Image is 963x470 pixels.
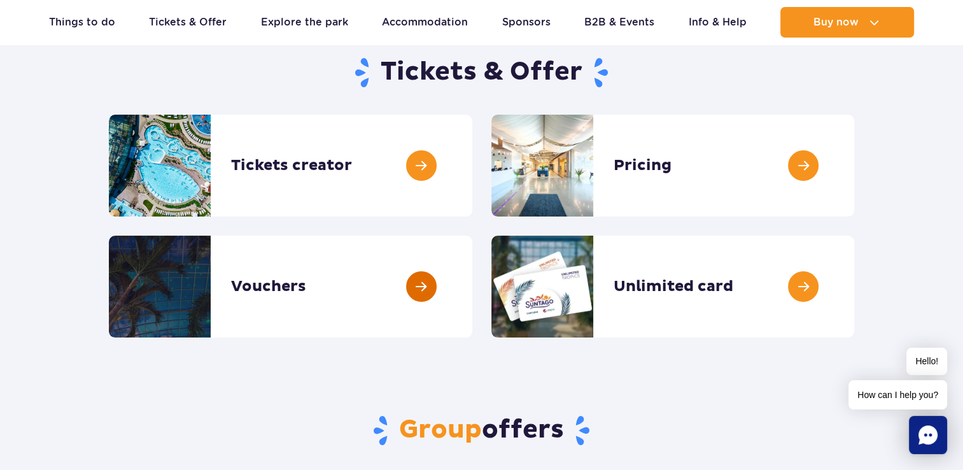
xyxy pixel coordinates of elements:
a: Tickets & Offer [149,7,227,38]
a: Accommodation [382,7,468,38]
a: Sponsors [502,7,551,38]
span: Group [399,414,482,446]
span: How can I help you? [848,380,947,409]
span: Hello! [906,348,947,375]
a: Things to do [49,7,115,38]
h1: Tickets & Offer [109,56,854,89]
div: Chat [909,416,947,454]
a: Explore the park [261,7,348,38]
span: Buy now [813,17,859,28]
a: Info & Help [689,7,747,38]
h2: offers [109,414,854,447]
button: Buy now [780,7,914,38]
a: B2B & Events [584,7,654,38]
